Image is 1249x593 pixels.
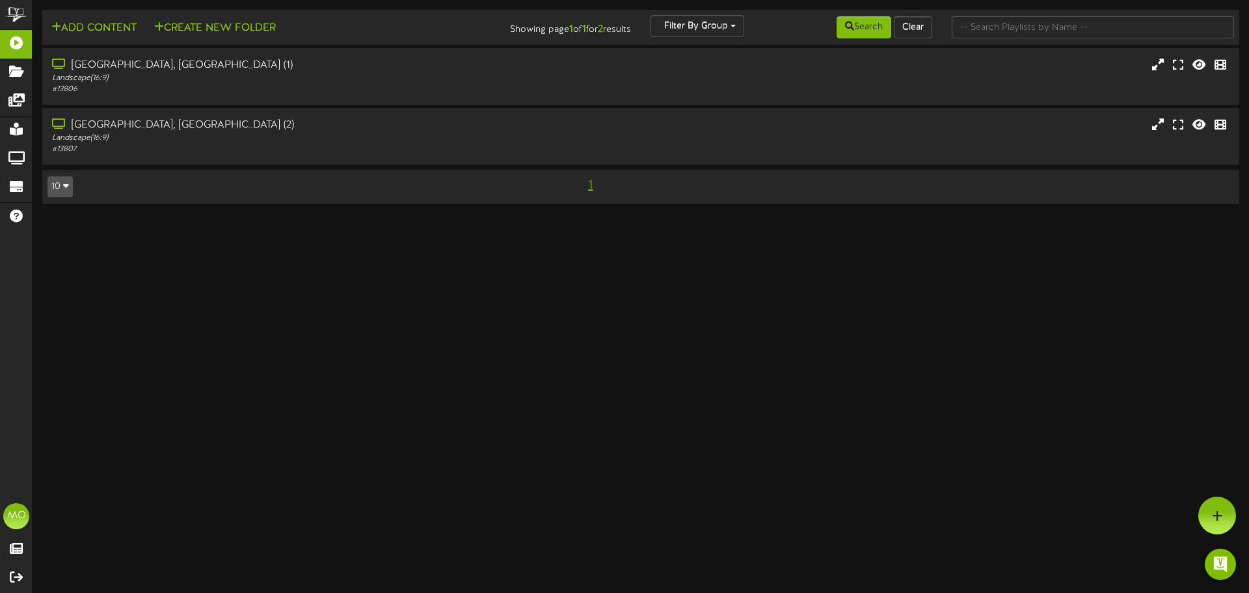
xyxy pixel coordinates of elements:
div: Showing page of for results [440,15,641,37]
div: [GEOGRAPHIC_DATA], [GEOGRAPHIC_DATA] (2) [52,118,531,133]
button: Create New Folder [150,20,280,36]
strong: 1 [582,23,586,35]
div: MO [3,503,29,529]
div: # 13807 [52,144,531,155]
div: # 13806 [52,84,531,95]
strong: 1 [569,23,573,35]
input: -- Search Playlists by Name -- [952,16,1234,38]
button: Filter By Group [651,15,744,37]
button: Search [837,16,891,38]
span: 1 [585,178,596,193]
button: Add Content [47,20,141,36]
div: Landscape ( 16:9 ) [52,133,531,144]
strong: 2 [598,23,603,35]
button: Clear [894,16,932,38]
div: Open Intercom Messenger [1205,549,1236,580]
div: [GEOGRAPHIC_DATA], [GEOGRAPHIC_DATA] (1) [52,58,531,73]
div: Landscape ( 16:9 ) [52,73,531,84]
button: 10 [47,176,73,197]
